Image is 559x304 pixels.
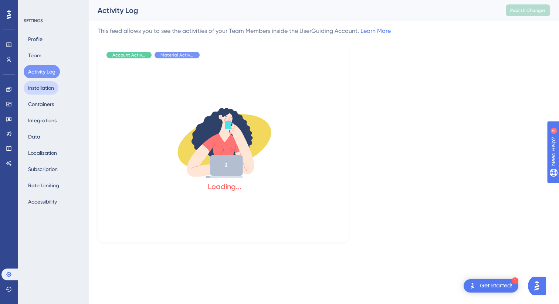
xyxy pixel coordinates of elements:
[360,27,391,34] a: Learn More
[17,2,46,11] span: Need Help?
[51,4,54,10] div: 3
[98,5,487,16] div: Activity Log
[24,146,61,160] button: Localization
[24,163,62,176] button: Subscription
[528,275,550,297] iframe: UserGuiding AI Assistant Launcher
[112,52,146,58] span: Account Activity
[160,52,194,58] span: Material Activity
[480,282,512,290] div: Get Started!
[24,130,45,143] button: Data
[512,277,518,284] div: 1
[24,18,84,24] div: SETTINGS
[464,279,518,293] div: Open Get Started! checklist, remaining modules: 1
[468,281,477,290] img: launcher-image-alternative-text
[24,179,64,192] button: Rate Limiting
[24,98,58,111] button: Containers
[208,181,241,192] div: Loading...
[506,4,550,16] button: Publish Changes
[24,49,46,62] button: Team
[98,27,391,35] div: This feed allows you to see the activities of your Team Members inside the UserGuiding Account.
[510,7,546,13] span: Publish Changes
[24,195,61,208] button: Accessibility
[24,65,60,78] button: Activity Log
[24,114,61,127] button: Integrations
[24,81,58,95] button: Installation
[24,33,47,46] button: Profile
